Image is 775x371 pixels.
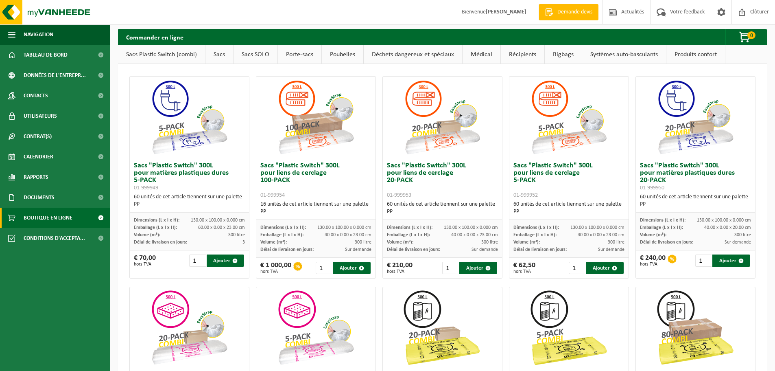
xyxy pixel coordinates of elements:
div: PP [387,208,498,215]
span: Délai de livraison en jours: [134,240,187,245]
span: Dimensions (L x l x H): [387,225,432,230]
span: Emballage (L x l x H): [134,225,177,230]
input: 1 [442,262,458,274]
h3: Sacs "Plastic Switch" 300L pour matières plastiques dures 5-PACK [134,162,245,191]
span: Volume (m³): [387,240,413,245]
div: 60 unités de cet article tiennent sur une palette [640,193,751,208]
div: € 70,00 [134,255,156,267]
h3: Sacs "Plastic Switch" 300L pour liens de cerclage 5-PACK [513,162,624,199]
a: Demande devis [539,4,598,20]
a: Sacs Plastic Switch (combi) [118,45,205,64]
div: € 210,00 [387,262,413,274]
a: Produits confort [666,45,725,64]
a: Sacs [205,45,233,64]
img: 01-999955 [275,287,356,369]
span: Demande devis [555,8,594,16]
img: 01-999950 [655,77,736,158]
strong: [PERSON_NAME] [486,9,526,15]
span: Emballage (L x l x H): [387,233,430,237]
div: 60 unités de cet article tiennent sur une palette [387,201,498,215]
span: Délai de livraison en jours: [387,247,440,252]
span: Volume (m³): [640,233,666,237]
span: 3 [242,240,245,245]
button: Ajouter [207,255,245,267]
span: 40.00 x 0.00 x 23.00 cm [578,233,624,237]
div: € 1 000,00 [260,262,291,274]
div: € 62,50 [513,262,535,274]
span: Données de l'entrepr... [24,65,86,86]
span: Dimensions (L x l x H): [260,225,306,230]
div: 60 unités de cet article tiennent sur une palette [134,193,245,208]
button: Ajouter [333,262,371,274]
span: Délai de livraison en jours: [260,247,314,252]
span: Documents [24,187,55,208]
span: hors TVA [387,269,413,274]
button: 0 [725,29,766,45]
span: Emballage (L x l x H): [640,225,683,230]
span: Emballage (L x l x H): [513,233,557,237]
img: 01-999954 [275,77,356,158]
span: 130.00 x 100.00 x 0.000 cm [697,218,751,223]
span: Sur demande [725,240,751,245]
span: Dimensions (L x l x H): [513,225,559,230]
span: 130.00 x 100.00 x 0.000 cm [444,225,498,230]
span: 60.00 x 0.00 x 23.00 cm [198,225,245,230]
div: PP [513,208,624,215]
span: Sur demande [472,247,498,252]
div: PP [260,208,371,215]
img: 01-999953 [402,77,483,158]
span: 300 litre [228,233,245,237]
span: 01-999949 [134,185,158,191]
h2: Commander en ligne [118,29,192,45]
span: Volume (m³): [134,233,160,237]
h3: Sacs "Plastic Switch" 300L pour liens de cerclage 100-PACK [260,162,371,199]
h3: Sacs "Plastic Switch" 300L pour matières plastiques dures 20-PACK [640,162,751,191]
button: Ajouter [586,262,624,274]
span: Tableau de bord [24,45,68,65]
div: 16 unités de cet article tiennent sur une palette [260,201,371,215]
span: Volume (m³): [513,240,540,245]
a: Bigbags [545,45,582,64]
h3: Sacs "Plastic Switch" 300L pour liens de cerclage 20-PACK [387,162,498,199]
div: € 240,00 [640,255,666,267]
span: 130.00 x 100.00 x 0.000 cm [570,225,624,230]
img: 01-999949 [148,77,230,158]
a: Médical [463,45,500,64]
a: Récipients [501,45,544,64]
span: Volume (m³): [260,240,287,245]
span: 40.00 x 0.00 x 23.00 cm [451,233,498,237]
div: 60 unités de cet article tiennent sur une palette [513,201,624,215]
span: Navigation [24,24,53,45]
span: Dimensions (L x l x H): [134,218,179,223]
span: 01-999954 [260,192,285,198]
img: 01-999963 [528,287,609,369]
span: 40.00 x 0.00 x 23.00 cm [325,233,371,237]
button: Ajouter [459,262,497,274]
span: Boutique en ligne [24,208,72,228]
img: 01-999964 [402,287,483,369]
span: hors TVA [513,269,535,274]
span: 300 litre [734,233,751,237]
button: Ajouter [712,255,750,267]
a: Porte-sacs [278,45,321,64]
span: hors TVA [260,269,291,274]
span: Sur demande [345,247,371,252]
div: PP [640,201,751,208]
input: 1 [316,262,332,274]
img: 01-999968 [655,287,736,369]
a: Systèmes auto-basculants [582,45,666,64]
a: Sacs SOLO [234,45,277,64]
img: 01-999952 [528,77,609,158]
input: 1 [695,255,712,267]
span: Emballage (L x l x H): [260,233,303,237]
span: 01-999950 [640,185,664,191]
span: 300 litre [355,240,371,245]
span: 0 [747,31,755,39]
span: 130.00 x 100.00 x 0.000 cm [191,218,245,223]
a: Déchets dangereux et spéciaux [364,45,462,64]
span: Contacts [24,86,48,106]
span: Conditions d'accepta... [24,228,85,248]
input: 1 [569,262,585,274]
span: 130.00 x 100.00 x 0.000 cm [317,225,371,230]
span: 300 litre [608,240,624,245]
